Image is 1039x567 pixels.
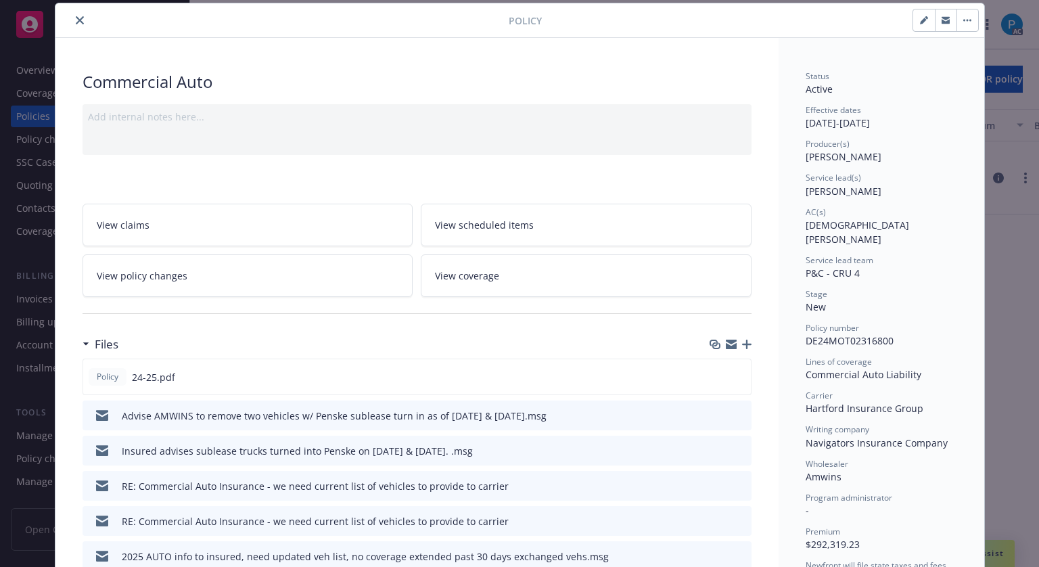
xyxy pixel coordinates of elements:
span: Wholesaler [806,458,848,470]
h3: Files [95,336,118,353]
button: preview file [734,549,746,564]
a: View claims [83,204,413,246]
span: Amwins [806,470,841,483]
span: AC(s) [806,206,826,218]
span: Policy [509,14,542,28]
button: download file [712,514,723,528]
span: Effective dates [806,104,861,116]
span: Policy number [806,322,859,334]
button: preview file [734,444,746,458]
span: View claims [97,218,149,232]
span: View coverage [435,269,499,283]
button: preview file [734,409,746,423]
button: download file [712,479,723,493]
div: [DATE] - [DATE] [806,104,957,130]
div: Insured advises sublease trucks turned into Penske on [DATE] & [DATE]. .msg [122,444,473,458]
div: Commercial Auto [83,70,752,93]
span: [DEMOGRAPHIC_DATA][PERSON_NAME] [806,219,909,246]
span: Producer(s) [806,138,850,150]
div: RE: Commercial Auto Insurance - we need current list of vehicles to provide to carrier [122,514,509,528]
span: $292,319.23 [806,538,860,551]
span: Policy [94,371,121,383]
span: Stage [806,288,827,300]
span: Service lead(s) [806,172,861,183]
span: Service lead team [806,254,873,266]
a: View policy changes [83,254,413,297]
div: RE: Commercial Auto Insurance - we need current list of vehicles to provide to carrier [122,479,509,493]
div: 2025 AUTO info to insured, need updated veh list, no coverage extended past 30 days exchanged veh... [122,549,609,564]
span: 24-25.pdf [132,370,175,384]
span: [PERSON_NAME] [806,185,881,198]
button: preview file [734,514,746,528]
a: View coverage [421,254,752,297]
span: P&C - CRU 4 [806,267,860,279]
button: download file [712,370,722,384]
div: Commercial Auto Liability [806,367,957,382]
div: Files [83,336,118,353]
span: Program administrator [806,492,892,503]
span: Status [806,70,829,82]
a: View scheduled items [421,204,752,246]
button: download file [712,444,723,458]
button: close [72,12,88,28]
span: - [806,504,809,517]
span: View scheduled items [435,218,534,232]
span: New [806,300,826,313]
div: Advise AMWINS to remove two vehicles w/ Penske sublease turn in as of [DATE] & [DATE].msg [122,409,547,423]
span: Premium [806,526,840,537]
button: download file [712,409,723,423]
span: Navigators Insurance Company [806,436,948,449]
span: Carrier [806,390,833,401]
button: download file [712,549,723,564]
span: View policy changes [97,269,187,283]
span: Hartford Insurance Group [806,402,923,415]
span: Lines of coverage [806,356,872,367]
button: preview file [733,370,745,384]
span: Writing company [806,424,869,435]
button: preview file [734,479,746,493]
span: [PERSON_NAME] [806,150,881,163]
span: Active [806,83,833,95]
div: Add internal notes here... [88,110,746,124]
span: DE24MOT02316800 [806,334,894,347]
